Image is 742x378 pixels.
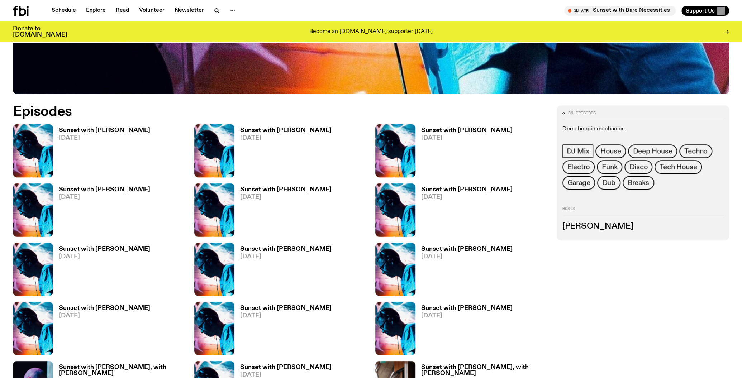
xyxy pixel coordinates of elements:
[59,254,150,260] span: [DATE]
[240,246,332,252] h3: Sunset with [PERSON_NAME]
[562,207,724,215] h2: Hosts
[13,183,53,236] img: Simon Caldwell stands side on, looking downwards. He has headphones on. Behind him is a brightly ...
[629,163,647,171] span: Disco
[234,187,332,236] a: Sunset with [PERSON_NAME][DATE]
[234,128,332,177] a: Sunset with [PERSON_NAME][DATE]
[135,6,169,16] a: Volunteer
[602,163,617,171] span: Funk
[595,144,626,158] a: House
[240,372,332,378] span: [DATE]
[562,160,595,174] a: Electro
[375,243,415,296] img: Simon Caldwell stands side on, looking downwards. He has headphones on. Behind him is a brightly ...
[234,246,332,296] a: Sunset with [PERSON_NAME][DATE]
[562,125,724,132] p: Deep boogie mechanics.
[170,6,208,16] a: Newsletter
[600,147,621,155] span: House
[597,176,620,190] a: Dub
[415,246,513,296] a: Sunset with [PERSON_NAME][DATE]
[13,26,67,38] h3: Donate to [DOMAIN_NAME]
[421,305,513,311] h3: Sunset with [PERSON_NAME]
[564,6,676,16] button: On AirSunset with Bare Necessities
[240,128,332,134] h3: Sunset with [PERSON_NAME]
[624,160,652,174] a: Disco
[13,243,53,296] img: Simon Caldwell stands side on, looking downwards. He has headphones on. Behind him is a brightly ...
[240,187,332,193] h3: Sunset with [PERSON_NAME]
[53,246,150,296] a: Sunset with [PERSON_NAME][DATE]
[234,305,332,355] a: Sunset with [PERSON_NAME][DATE]
[13,105,487,118] h2: Episodes
[240,254,332,260] span: [DATE]
[194,243,234,296] img: Simon Caldwell stands side on, looking downwards. He has headphones on. Behind him is a brightly ...
[59,135,150,141] span: [DATE]
[53,187,150,236] a: Sunset with [PERSON_NAME][DATE]
[59,194,150,200] span: [DATE]
[562,223,724,230] h3: [PERSON_NAME]
[111,6,133,16] a: Read
[415,305,513,355] a: Sunset with [PERSON_NAME][DATE]
[421,364,548,377] h3: Sunset with [PERSON_NAME], with [PERSON_NAME]
[47,6,80,16] a: Schedule
[633,147,672,155] span: Deep House
[628,179,649,187] span: Breaks
[53,305,150,355] a: Sunset with [PERSON_NAME][DATE]
[82,6,110,16] a: Explore
[59,305,150,311] h3: Sunset with [PERSON_NAME]
[602,179,615,187] span: Dub
[59,364,186,377] h3: Sunset with [PERSON_NAME], with [PERSON_NAME]
[59,313,150,319] span: [DATE]
[684,147,707,155] span: Techno
[240,135,332,141] span: [DATE]
[628,144,677,158] a: Deep House
[240,305,332,311] h3: Sunset with [PERSON_NAME]
[562,144,594,158] a: DJ Mix
[240,313,332,319] span: [DATE]
[421,128,513,134] h3: Sunset with [PERSON_NAME]
[421,246,513,252] h3: Sunset with [PERSON_NAME]
[194,124,234,177] img: Simon Caldwell stands side on, looking downwards. He has headphones on. Behind him is a brightly ...
[660,163,697,171] span: Tech House
[194,183,234,236] img: Simon Caldwell stands side on, looking downwards. He has headphones on. Behind him is a brightly ...
[59,246,150,252] h3: Sunset with [PERSON_NAME]
[240,194,332,200] span: [DATE]
[681,6,729,16] button: Support Us
[375,183,415,236] img: Simon Caldwell stands side on, looking downwards. He has headphones on. Behind him is a brightly ...
[415,187,513,236] a: Sunset with [PERSON_NAME][DATE]
[194,302,234,355] img: Simon Caldwell stands side on, looking downwards. He has headphones on. Behind him is a brightly ...
[421,194,513,200] span: [DATE]
[597,160,622,174] a: Funk
[53,128,150,177] a: Sunset with [PERSON_NAME][DATE]
[13,124,53,177] img: Simon Caldwell stands side on, looking downwards. He has headphones on. Behind him is a brightly ...
[415,128,513,177] a: Sunset with [PERSON_NAME][DATE]
[655,160,702,174] a: Tech House
[567,179,590,187] span: Garage
[623,176,654,190] a: Breaks
[240,364,332,370] h3: Sunset with [PERSON_NAME]
[59,187,150,193] h3: Sunset with [PERSON_NAME]
[421,313,513,319] span: [DATE]
[421,135,513,141] span: [DATE]
[568,111,596,115] span: 86 episodes
[567,147,589,155] span: DJ Mix
[421,187,513,193] h3: Sunset with [PERSON_NAME]
[421,254,513,260] span: [DATE]
[686,8,715,14] span: Support Us
[679,144,712,158] a: Techno
[567,163,590,171] span: Electro
[375,124,415,177] img: Simon Caldwell stands side on, looking downwards. He has headphones on. Behind him is a brightly ...
[59,128,150,134] h3: Sunset with [PERSON_NAME]
[13,302,53,355] img: Simon Caldwell stands side on, looking downwards. He has headphones on. Behind him is a brightly ...
[375,302,415,355] img: Simon Caldwell stands side on, looking downwards. He has headphones on. Behind him is a brightly ...
[562,176,595,190] a: Garage
[309,29,433,35] p: Become an [DOMAIN_NAME] supporter [DATE]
